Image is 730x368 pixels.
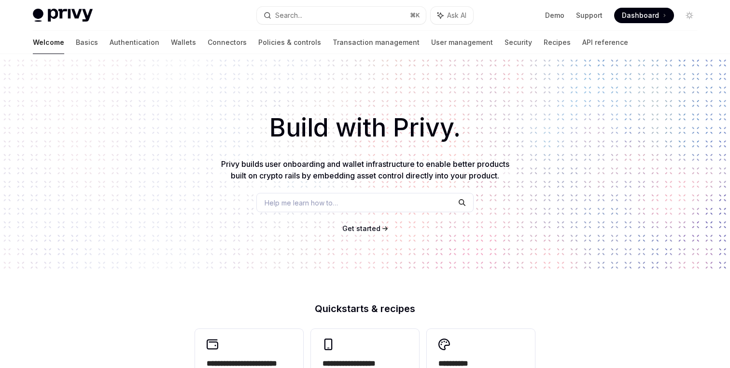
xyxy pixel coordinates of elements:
a: Demo [545,11,564,20]
img: light logo [33,9,93,22]
a: Wallets [171,31,196,54]
h2: Quickstarts & recipes [195,304,535,313]
a: Recipes [544,31,571,54]
a: Transaction management [333,31,420,54]
a: Policies & controls [258,31,321,54]
a: Connectors [208,31,247,54]
div: Search... [275,10,302,21]
button: Toggle dark mode [682,8,697,23]
a: Authentication [110,31,159,54]
span: Privy builds user onboarding and wallet infrastructure to enable better products built on crypto ... [221,159,509,180]
span: Dashboard [622,11,659,20]
span: ⌘ K [410,12,420,19]
a: Support [576,11,603,20]
button: Ask AI [431,7,473,24]
a: Welcome [33,31,64,54]
a: API reference [582,31,628,54]
a: User management [431,31,493,54]
a: Dashboard [614,8,674,23]
span: Ask AI [447,11,466,20]
a: Get started [342,224,380,233]
a: Security [505,31,532,54]
button: Search...⌘K [257,7,426,24]
span: Get started [342,224,380,232]
h1: Build with Privy. [15,109,715,147]
a: Basics [76,31,98,54]
span: Help me learn how to… [265,198,338,208]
